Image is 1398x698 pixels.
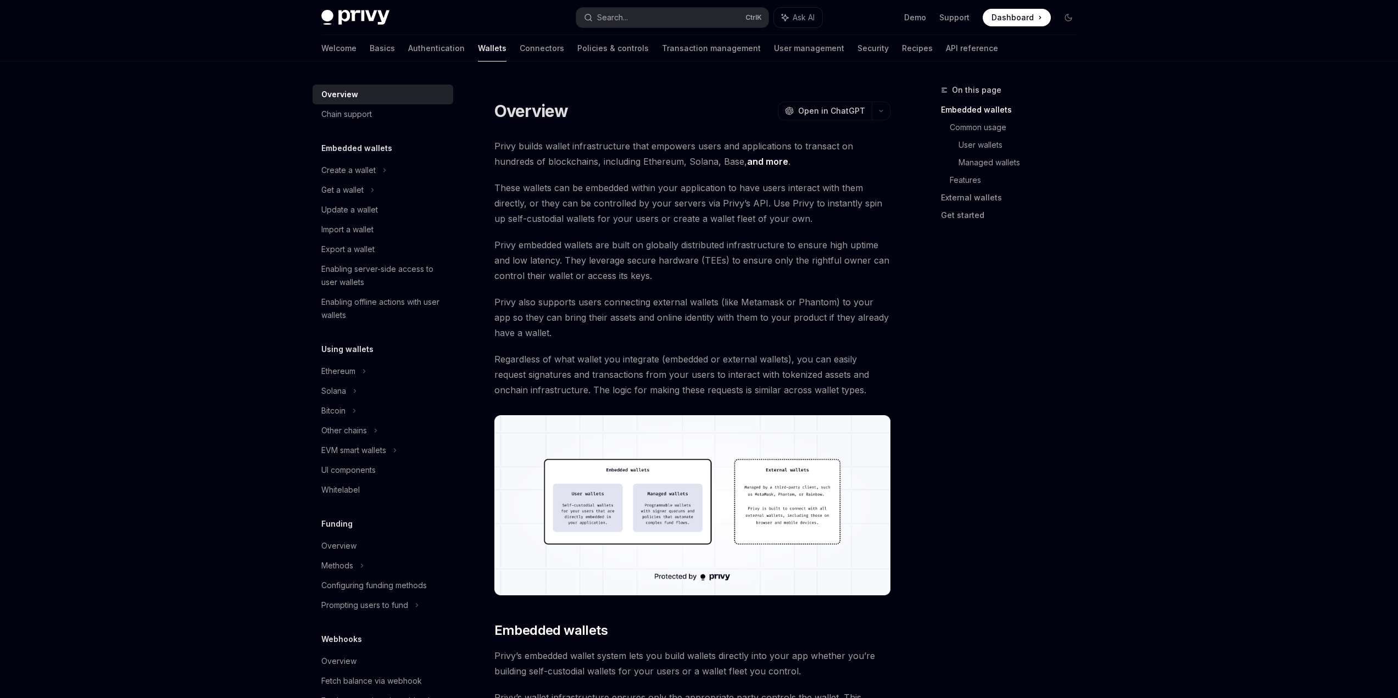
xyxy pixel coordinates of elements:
[321,444,386,457] div: EVM smart wallets
[313,104,453,124] a: Chain support
[321,35,357,62] a: Welcome
[313,536,453,556] a: Overview
[321,142,392,155] h5: Embedded wallets
[321,579,427,592] div: Configuring funding methods
[321,164,376,177] div: Create a wallet
[321,263,447,289] div: Enabling server-side access to user wallets
[321,539,357,552] div: Overview
[321,384,346,398] div: Solana
[494,101,569,121] h1: Overview
[992,12,1034,23] span: Dashboard
[576,8,768,27] button: Search...CtrlK
[959,154,1086,171] a: Managed wallets
[950,119,1086,136] a: Common usage
[321,203,378,216] div: Update a wallet
[941,206,1086,224] a: Get started
[1060,9,1077,26] button: Toggle dark mode
[494,648,890,679] span: Privy’s embedded wallet system lets you build wallets directly into your app whether you’re build...
[313,576,453,595] a: Configuring funding methods
[321,223,374,236] div: Import a wallet
[321,674,422,688] div: Fetch balance via webhook
[745,13,762,22] span: Ctrl K
[597,11,628,24] div: Search...
[494,294,890,340] span: Privy also supports users connecting external wallets (like Metamask or Phantom) to your app so t...
[941,101,1086,119] a: Embedded wallets
[321,517,353,531] h5: Funding
[370,35,395,62] a: Basics
[321,343,374,356] h5: Using wallets
[774,8,822,27] button: Ask AI
[520,35,564,62] a: Connectors
[321,108,372,121] div: Chain support
[494,237,890,283] span: Privy embedded wallets are built on globally distributed infrastructure to ensure high uptime and...
[313,671,453,691] a: Fetch balance via webhook
[321,404,346,417] div: Bitcoin
[950,171,1086,189] a: Features
[577,35,649,62] a: Policies & controls
[321,633,362,646] h5: Webhooks
[321,655,357,668] div: Overview
[494,415,890,595] img: images/walletoverview.png
[313,200,453,220] a: Update a wallet
[313,460,453,480] a: UI components
[321,243,375,256] div: Export a wallet
[494,138,890,169] span: Privy builds wallet infrastructure that empowers users and applications to transact on hundreds o...
[321,559,353,572] div: Methods
[313,85,453,104] a: Overview
[778,102,872,120] button: Open in ChatGPT
[983,9,1051,26] a: Dashboard
[774,35,844,62] a: User management
[321,10,389,25] img: dark logo
[313,239,453,259] a: Export a wallet
[747,156,788,167] a: and more
[939,12,970,23] a: Support
[798,105,865,116] span: Open in ChatGPT
[494,622,608,639] span: Embedded wallets
[494,180,890,226] span: These wallets can be embedded within your application to have users interact with them directly, ...
[313,651,453,671] a: Overview
[902,35,933,62] a: Recipes
[662,35,761,62] a: Transaction management
[313,292,453,325] a: Enabling offline actions with user wallets
[321,424,367,437] div: Other chains
[904,12,926,23] a: Demo
[321,183,364,197] div: Get a wallet
[313,480,453,500] a: Whitelabel
[408,35,465,62] a: Authentication
[321,88,358,101] div: Overview
[321,483,360,496] div: Whitelabel
[793,12,815,23] span: Ask AI
[857,35,889,62] a: Security
[321,365,355,378] div: Ethereum
[941,189,1086,206] a: External wallets
[478,35,506,62] a: Wallets
[952,83,1001,97] span: On this page
[313,259,453,292] a: Enabling server-side access to user wallets
[313,220,453,239] a: Import a wallet
[321,464,376,477] div: UI components
[494,351,890,398] span: Regardless of what wallet you integrate (embedded or external wallets), you can easily request si...
[321,599,408,612] div: Prompting users to fund
[946,35,998,62] a: API reference
[321,295,447,322] div: Enabling offline actions with user wallets
[959,136,1086,154] a: User wallets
